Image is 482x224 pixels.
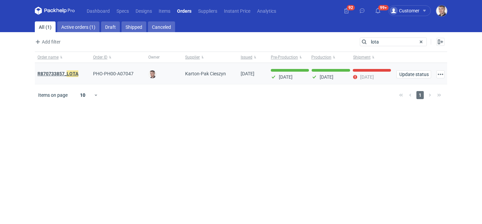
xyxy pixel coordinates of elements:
[373,5,383,16] button: 99+
[388,5,436,16] button: Customer
[132,7,155,15] a: Designs
[271,55,298,60] span: Pre-Production
[311,55,331,60] span: Production
[320,74,333,80] p: [DATE]
[174,7,195,15] a: Orders
[90,52,146,63] button: Order ID
[148,55,160,60] span: Owner
[238,52,268,63] button: Issued
[396,70,431,78] button: Update status
[33,38,61,46] button: Add filter
[279,74,293,80] p: [DATE]
[101,21,120,32] a: Draft
[185,70,226,77] span: Karton-Pak Cieszyn
[360,74,374,80] p: [DATE]
[221,7,254,15] a: Instant Price
[436,70,445,78] button: Actions
[38,92,68,98] span: Items on page
[122,21,146,32] a: Shipped
[241,55,252,60] span: Issued
[399,72,428,77] span: Update status
[352,52,394,63] button: Shipment
[241,71,254,76] span: 30/07/2025
[93,55,107,60] span: Order ID
[72,90,94,100] div: 10
[37,70,78,77] a: R870733857_LOTA
[195,7,221,15] a: Suppliers
[268,52,310,63] button: Pre-Production
[83,7,113,15] a: Dashboard
[37,55,59,60] span: Order name
[360,38,426,46] input: Search
[148,21,175,32] a: Canceled
[93,71,134,76] span: PHO-PH00-A07047
[35,21,56,32] a: All (1)
[436,5,447,16] img: Maciej Sikora
[35,52,90,63] button: Order name
[67,70,78,77] em: LOTA
[57,21,99,32] a: Active orders (1)
[254,7,279,15] a: Analytics
[416,91,424,99] span: 1
[341,5,352,16] button: 92
[34,38,61,46] span: Add filter
[185,55,200,60] span: Supplier
[182,52,238,63] button: Supplier
[390,7,419,15] div: Customer
[155,7,174,15] a: Items
[113,7,132,15] a: Specs
[148,70,156,78] img: Maciej Sikora
[310,52,352,63] button: Production
[353,55,371,60] span: Shipment
[182,63,238,84] div: Karton-Pak Cieszyn
[35,7,75,15] svg: Packhelp Pro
